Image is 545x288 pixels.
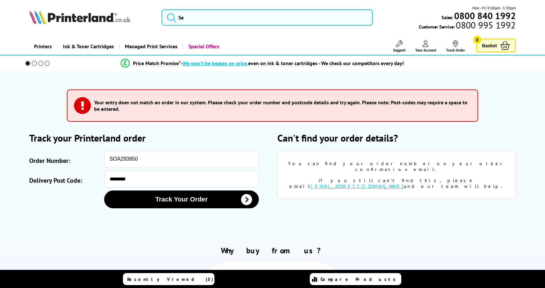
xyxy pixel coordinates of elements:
span: Your Account [415,48,436,52]
a: Your Account [415,40,436,52]
button: Track Your Order [104,190,259,208]
img: Printerland Logo [29,10,130,24]
label: Order Number: [29,154,101,167]
a: Printers [29,38,57,55]
h2: Track your Printerland order [29,132,268,144]
span: Mon - Fri 9:00am - 5:30pm [472,5,516,11]
span: 0800 995 1992 [455,22,515,28]
a: 0800 840 1992 [453,13,516,19]
h3: Your entry does not match an order in our system. Please check your order number and postcode det... [94,99,468,112]
a: Compare Products [310,273,401,285]
div: - even on ink & toner cartridges - We check our competitors every day! [181,60,404,66]
a: Basket 0 [476,39,516,52]
span: 0 [473,36,481,44]
span: Sales: [442,14,453,20]
a: Printerland Logo [29,10,153,25]
span: Recently Viewed (5) [127,276,213,282]
input: Se [162,9,373,26]
span: Compare Products [321,276,399,282]
span: Support [393,48,406,52]
span: Basket [482,41,497,50]
h2: Can't find your order details? [277,132,516,144]
a: Special Offers [182,38,224,55]
div: You can find your order number on your order confirmation email. [287,161,506,172]
label: Delivery Post Code: [29,174,101,187]
li: modal_Promise [16,58,508,69]
a: Recently Viewed (5) [123,273,214,285]
span: We won’t be beaten on price, [183,60,248,66]
h2: Why buy from us? [29,246,515,256]
a: Managed Print Services [119,38,182,55]
a: Support [393,40,406,52]
a: [EMAIL_ADDRESS][DOMAIN_NAME] [310,183,404,189]
span: Ink & Toner Cartridges [63,38,114,55]
span: Customer Service: [419,22,515,30]
span: Price Match Promise* [133,60,181,66]
a: Track Order [446,40,465,52]
b: 0800 840 1992 [454,10,516,22]
div: If you still can't find this, please email and our team will help. [287,178,506,189]
input: eg: SOA123456 or SO123456 [104,151,259,167]
a: Ink & Toner Cartridges [57,38,119,55]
